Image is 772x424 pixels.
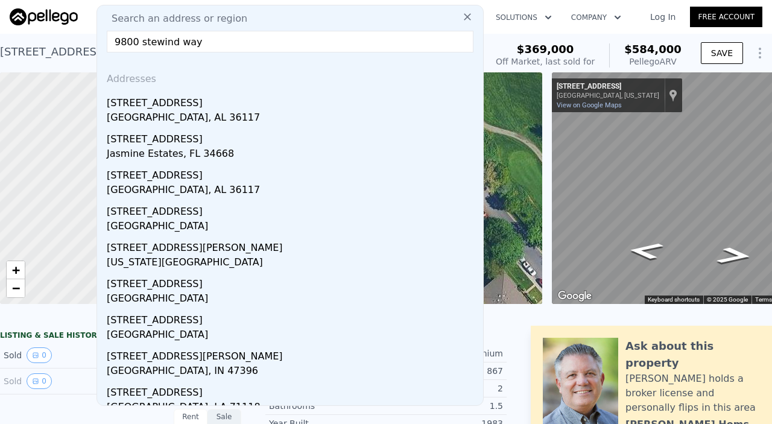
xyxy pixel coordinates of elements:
div: [GEOGRAPHIC_DATA], LA 71118 [107,400,478,417]
div: [GEOGRAPHIC_DATA], AL 36117 [107,110,478,127]
div: [STREET_ADDRESS] [107,163,478,183]
span: − [12,280,20,296]
div: Off Market, last sold for [496,55,595,68]
div: [GEOGRAPHIC_DATA] [107,219,478,236]
div: [STREET_ADDRESS] [107,308,478,327]
a: Terms (opens in new tab) [755,296,772,303]
div: [GEOGRAPHIC_DATA] [107,291,478,308]
div: [GEOGRAPHIC_DATA] [107,327,478,344]
div: [STREET_ADDRESS] [107,127,478,147]
div: [GEOGRAPHIC_DATA], AL 36117 [107,183,478,200]
button: View historical data [27,373,52,389]
div: Ask about this property [625,338,760,372]
span: + [12,262,20,277]
div: Bathrooms [269,400,386,412]
div: [STREET_ADDRESS][PERSON_NAME] [107,344,478,364]
div: [GEOGRAPHIC_DATA], IN 47396 [107,364,478,381]
span: Search an address or region [102,11,247,26]
span: $369,000 [517,43,574,55]
a: Log In [636,11,690,23]
div: Sold [4,347,111,363]
div: Addresses [102,62,478,91]
img: Google [555,288,595,304]
span: $584,000 [624,43,682,55]
button: Solutions [486,7,562,28]
div: [STREET_ADDRESS] [107,200,478,219]
path: Go Northwest, Lone Bluff Way [701,243,767,268]
a: Zoom out [7,279,25,297]
a: Show location on map [669,89,677,102]
input: Enter an address, city, region, neighborhood or zip code [107,31,473,52]
div: Pellego ARV [624,55,682,68]
div: [STREET_ADDRESS] [107,272,478,291]
a: View on Google Maps [557,101,622,109]
a: Zoom in [7,261,25,279]
a: Open this area in Google Maps (opens a new window) [555,288,595,304]
path: Go Southeast, Lone Bluff Way [613,238,679,264]
div: [STREET_ADDRESS] [107,381,478,400]
a: Free Account [690,7,762,27]
div: [US_STATE][GEOGRAPHIC_DATA] [107,255,478,272]
div: [PERSON_NAME] holds a broker license and personally flips in this area [625,372,760,415]
div: Jasmine Estates, FL 34668 [107,147,478,163]
span: © 2025 Google [707,296,748,303]
button: Show Options [748,41,772,65]
div: 1.5 [386,400,503,412]
div: [STREET_ADDRESS] [557,82,659,92]
div: Sold [4,373,111,389]
button: Company [562,7,631,28]
div: [STREET_ADDRESS] [107,91,478,110]
img: Pellego [10,8,78,25]
div: [GEOGRAPHIC_DATA], [US_STATE] [557,92,659,100]
button: Keyboard shortcuts [648,296,700,304]
button: SAVE [701,42,743,64]
button: View historical data [27,347,52,363]
div: [STREET_ADDRESS][PERSON_NAME] [107,236,478,255]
